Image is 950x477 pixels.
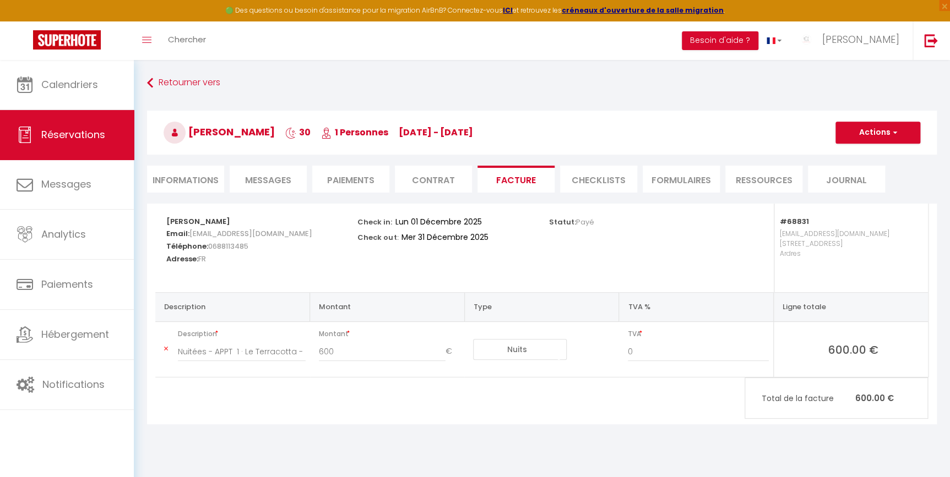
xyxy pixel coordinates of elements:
li: FORMULAIRES [643,166,720,193]
span: Chercher [168,34,206,45]
span: Montant [319,326,460,342]
strong: Téléphone: [166,241,208,251]
img: logout [924,34,938,47]
span: Calendriers [41,78,98,91]
img: Super Booking [33,30,101,50]
p: 600.00 € [745,386,927,410]
strong: Adresse: [166,254,198,264]
span: Payé [576,217,594,227]
li: Ressources [725,166,802,193]
p: Statut: [549,215,594,227]
strong: Email: [166,228,189,239]
p: Check in: [357,215,392,227]
li: Informations [147,166,224,193]
span: Réservations [41,128,105,141]
span: € [446,342,460,361]
span: Description [178,326,306,342]
span: [PERSON_NAME] [822,32,899,46]
span: [PERSON_NAME] [164,125,275,139]
span: Hébergement [41,327,109,341]
span: 1 Personnes [321,126,388,139]
span: Paiements [41,277,93,291]
button: Actions [835,122,920,144]
span: TVA [628,326,769,342]
a: ICI [503,6,513,15]
li: Journal [808,166,885,193]
th: TVA % [619,292,774,321]
span: Notifications [42,377,105,391]
li: CHECKLISTS [560,166,637,193]
span: Messages [41,177,91,191]
span: Messages [245,174,291,187]
span: [DATE] - [DATE] [399,126,473,139]
span: FR [198,251,206,267]
button: Besoin d'aide ? [682,31,758,50]
a: ... [PERSON_NAME] [790,21,913,60]
p: [EMAIL_ADDRESS][DOMAIN_NAME] [STREET_ADDRESS] Ardres [780,226,917,281]
a: créneaux d'ouverture de la salle migration [562,6,724,15]
th: Type [464,292,619,321]
span: 600.00 € [783,342,924,357]
span: Analytics [41,227,86,241]
span: 0688113485 [208,238,248,254]
strong: #68831 [780,216,809,227]
a: Retourner vers [147,73,937,93]
strong: [PERSON_NAME] [166,216,230,227]
li: Paiements [312,166,389,193]
button: Ouvrir le widget de chat LiveChat [9,4,42,37]
li: Contrat [395,166,472,193]
img: ... [798,31,815,48]
span: 30 [285,126,311,139]
th: Montant [310,292,465,321]
p: Check out: [357,230,398,243]
li: Facture [477,166,555,193]
th: Description [155,292,310,321]
th: Ligne totale [773,292,928,321]
span: Total de la facture [762,392,855,404]
a: Chercher [160,21,214,60]
span: [EMAIL_ADDRESS][DOMAIN_NAME] [189,226,312,242]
